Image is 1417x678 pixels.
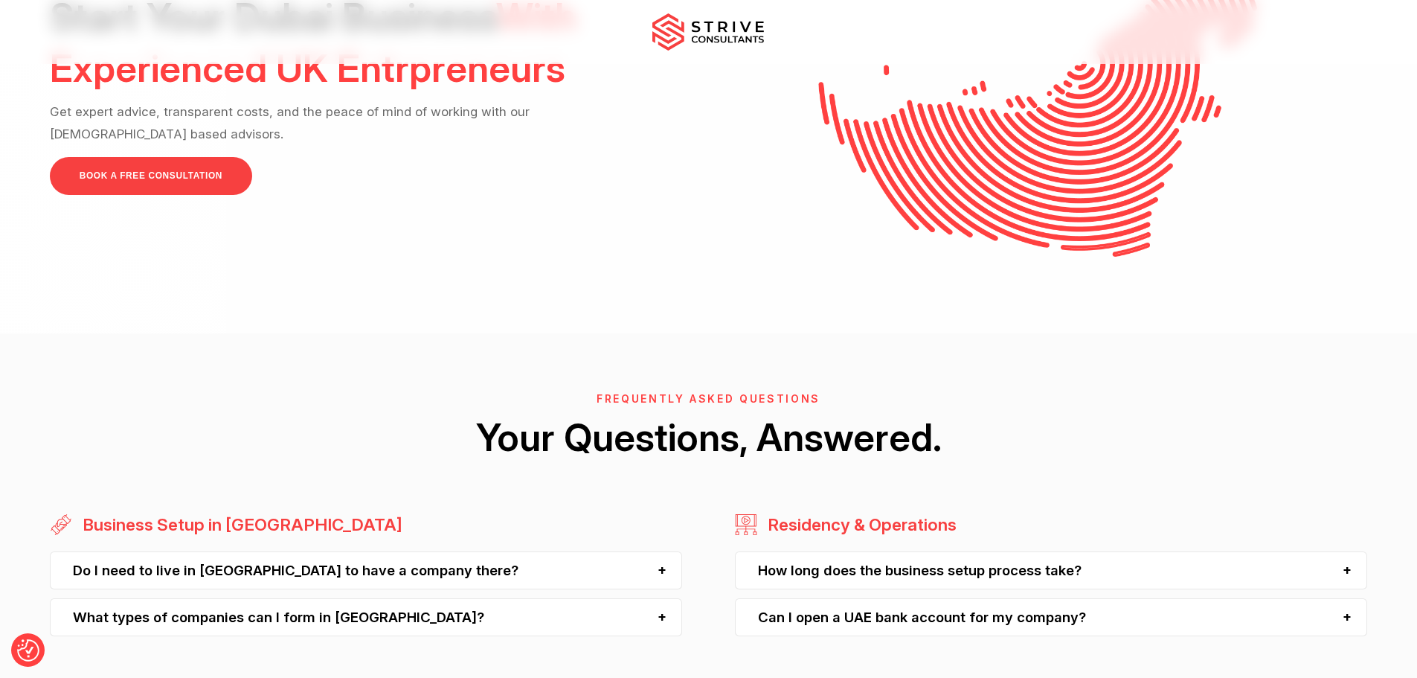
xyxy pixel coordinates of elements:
button: Consent Preferences [17,639,39,662]
h3: Business Setup in [GEOGRAPHIC_DATA] [75,514,402,537]
div: How long does the business setup process take? [735,551,1367,589]
div: Can I open a UAE bank account for my company? [735,598,1367,636]
div: What types of companies can I form in [GEOGRAPHIC_DATA]? [50,598,682,636]
a: BOOK A FREE CONSULTATION [50,157,252,195]
h3: Residency & Operations [760,514,957,537]
img: Revisit consent button [17,639,39,662]
p: Get expert advice, transparent costs, and the peace of mind of working with our [DEMOGRAPHIC_DATA... [50,100,577,146]
div: Do I need to live in [GEOGRAPHIC_DATA] to have a company there? [50,551,682,589]
img: main-logo.svg [652,13,764,51]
